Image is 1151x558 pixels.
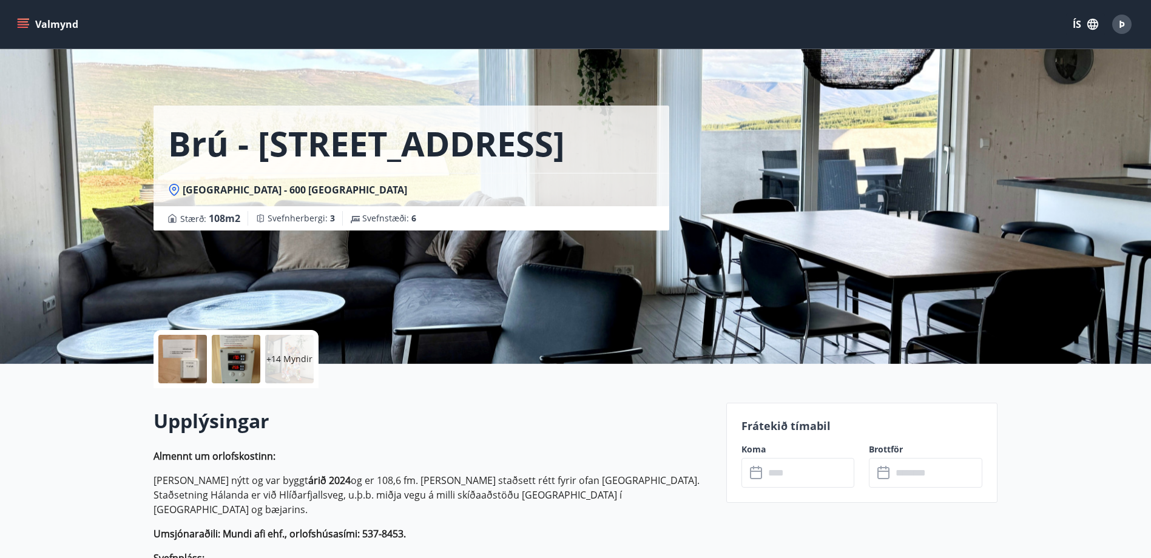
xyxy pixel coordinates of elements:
[154,527,406,540] strong: Umsjónaraðili: Mundi afi ehf., orlofshúsasími: 537-8453.
[869,443,982,455] label: Brottför
[411,212,416,224] span: 6
[1066,13,1105,35] button: ÍS
[209,212,240,225] span: 108 m2
[180,211,240,226] span: Stærð :
[154,449,275,463] strong: Almennt um orlofskostinn:
[183,183,407,197] span: [GEOGRAPHIC_DATA] - 600 [GEOGRAPHIC_DATA]
[362,212,416,224] span: Svefnstæði :
[330,212,335,224] span: 3
[741,418,983,434] p: Frátekið tímabil
[154,473,712,517] p: [PERSON_NAME] nýtt og var byggt og er 108,6 fm. [PERSON_NAME] staðsett rétt fyrir ofan [GEOGRAPHI...
[154,408,712,434] h2: Upplýsingar
[1119,18,1125,31] span: Þ
[266,353,312,365] p: +14 Myndir
[1107,10,1136,39] button: Þ
[308,474,351,487] strong: árið 2024
[741,443,855,455] label: Koma
[168,120,565,166] h1: Brú - [STREET_ADDRESS]
[268,212,335,224] span: Svefnherbergi :
[15,13,83,35] button: menu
